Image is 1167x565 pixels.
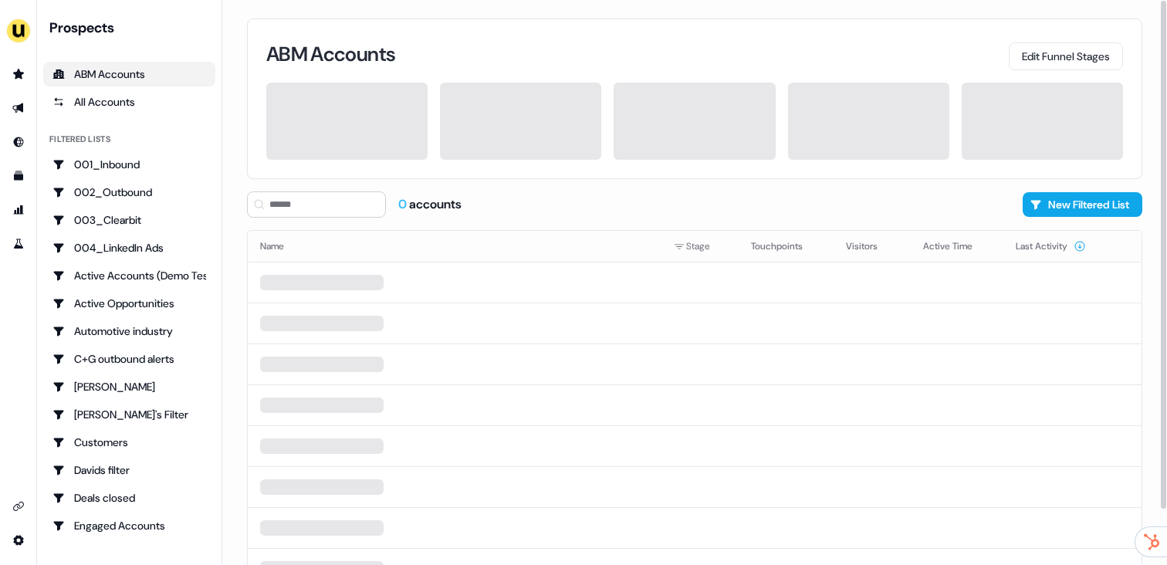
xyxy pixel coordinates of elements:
div: Filtered lists [49,133,110,146]
div: All Accounts [52,94,206,110]
button: Visitors [846,232,896,260]
a: Go to integrations [6,494,31,519]
a: Go to 004_LinkedIn Ads [43,235,215,260]
button: Last Activity [1016,232,1086,260]
div: Engaged Accounts 1 [52,546,206,561]
a: Go to Davids filter [43,458,215,482]
a: Go to 001_Inbound [43,152,215,177]
a: Go to C+G outbound alerts [43,347,215,371]
a: Go to Charlotte's Filter [43,402,215,427]
div: accounts [398,196,462,213]
div: Deals closed [52,490,206,506]
div: Stage [674,239,726,254]
div: 003_Clearbit [52,212,206,228]
a: ABM Accounts [43,62,215,86]
a: Go to integrations [6,528,31,553]
button: New Filtered List [1023,192,1142,217]
div: Customers [52,435,206,450]
a: Go to Inbound [6,130,31,154]
span: 0 [398,196,409,212]
a: Go to outbound experience [6,96,31,120]
a: Go to Deals closed [43,485,215,510]
a: Go to Active Opportunities [43,291,215,316]
div: C+G outbound alerts [52,351,206,367]
a: Go to Charlotte Stone [43,374,215,399]
button: Active Time [923,232,991,260]
th: Name [248,231,661,262]
div: ABM Accounts [52,66,206,82]
div: Davids filter [52,462,206,478]
div: [PERSON_NAME]'s Filter [52,407,206,422]
a: Go to 002_Outbound [43,180,215,205]
a: Go to templates [6,164,31,188]
a: Go to Automotive industry [43,319,215,343]
a: Go to 003_Clearbit [43,208,215,232]
div: 002_Outbound [52,184,206,200]
a: Go to experiments [6,232,31,256]
div: Active Accounts (Demo Test) [52,268,206,283]
div: Engaged Accounts [52,518,206,533]
button: Touchpoints [751,232,821,260]
a: Go to attribution [6,198,31,222]
div: Active Opportunities [52,296,206,311]
h3: ABM Accounts [266,44,395,64]
a: All accounts [43,90,215,114]
a: Go to Engaged Accounts [43,513,215,538]
a: Go to Active Accounts (Demo Test) [43,263,215,288]
div: 004_LinkedIn Ads [52,240,206,255]
button: Edit Funnel Stages [1009,42,1123,70]
div: 001_Inbound [52,157,206,172]
a: Go to Customers [43,430,215,455]
div: Automotive industry [52,323,206,339]
div: Prospects [49,19,215,37]
div: [PERSON_NAME] [52,379,206,394]
a: Go to prospects [6,62,31,86]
